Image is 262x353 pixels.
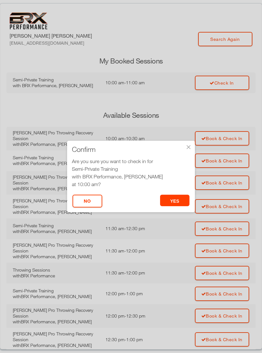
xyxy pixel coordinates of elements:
[72,165,190,173] div: Semi-Private Training
[72,157,190,188] div: Are you sure you want to check in for at 10:00 am?
[72,173,190,180] div: with BRX Performance, [PERSON_NAME]
[73,195,102,207] button: No
[72,146,96,153] span: Confirm
[160,195,190,206] button: yes
[185,144,192,150] div: ×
